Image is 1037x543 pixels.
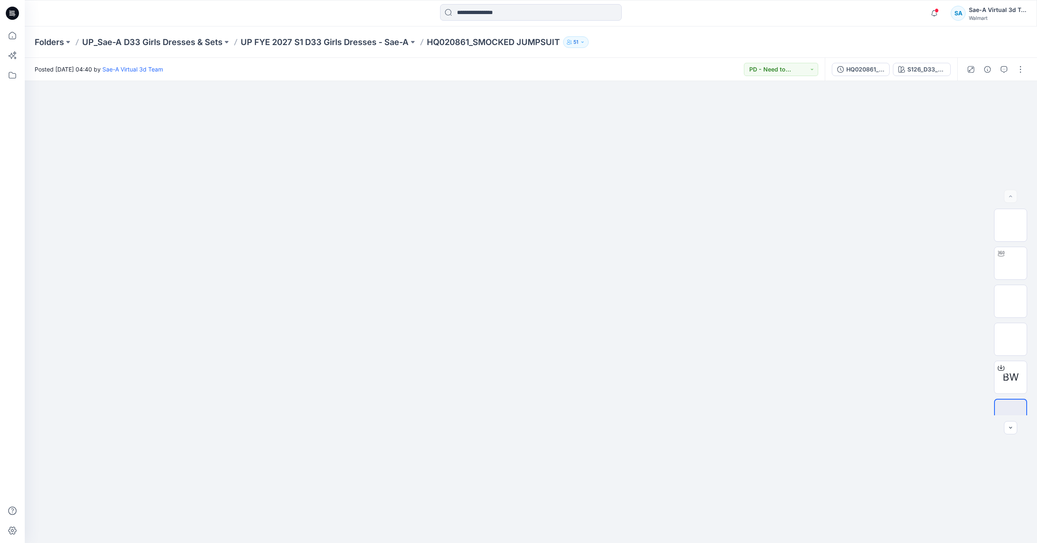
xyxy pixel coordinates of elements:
button: S126_D33_WN_GINGHAM_BLACK SOOT [893,63,951,76]
span: BW [1003,370,1019,385]
p: 51 [573,38,578,47]
a: Sae-A Virtual 3d Team [102,66,163,73]
button: Details [981,63,994,76]
div: HQ020861_ADM_Rev1_SMOCKED JUMPSUIT [846,65,884,74]
div: Walmart [969,15,1027,21]
a: Folders [35,36,64,48]
button: HQ020861_ADM_Rev1_SMOCKED JUMPSUIT [832,63,890,76]
p: HQ020861_SMOCKED JUMPSUIT [427,36,560,48]
div: SA [951,6,966,21]
a: UP FYE 2027 S1 D33 Girls Dresses - Sae-A [241,36,409,48]
div: S126_D33_WN_GINGHAM_BLACK SOOT [907,65,945,74]
div: Sae-A Virtual 3d Team [969,5,1027,15]
a: UP_Sae-A D33 Girls Dresses & Sets [82,36,223,48]
span: Posted [DATE] 04:40 by [35,65,163,74]
button: 51 [563,36,589,48]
